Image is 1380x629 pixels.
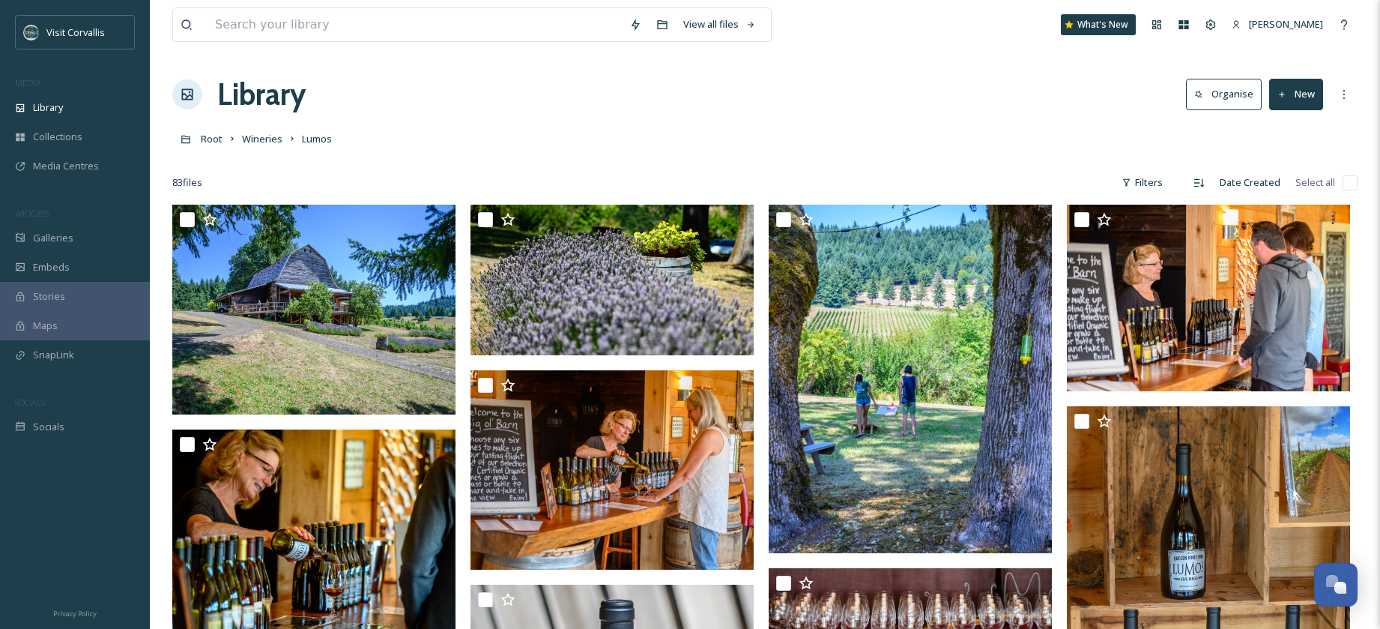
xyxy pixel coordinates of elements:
[201,130,223,148] a: Root
[33,231,73,245] span: Galleries
[1269,79,1323,109] button: New
[217,72,306,117] a: Library
[242,130,282,148] a: Wineries
[1061,14,1136,35] a: What's New
[1224,10,1331,39] a: [PERSON_NAME]
[1114,168,1170,197] div: Filters
[33,348,74,362] span: SnapLink
[302,130,332,148] a: Lumos
[53,604,97,622] a: Privacy Policy
[15,77,41,88] span: MEDIA
[769,205,1052,553] img: Lumos Winery (33).jpg
[53,609,97,619] span: Privacy Policy
[33,319,58,333] span: Maps
[1295,175,1335,190] span: Select all
[15,397,45,408] span: SOCIALS
[33,260,70,274] span: Embeds
[24,25,39,40] img: visit-corvallis-badge-dark-blue-orange%281%29.png
[33,130,82,144] span: Collections
[33,100,63,115] span: Library
[33,420,64,434] span: Socials
[1314,563,1358,607] button: Open Chat
[1186,79,1262,109] button: Organise
[1186,79,1269,109] a: Organise
[470,205,754,355] img: Lumos Winery (34).jpg
[1212,168,1288,197] div: Date Created
[1249,17,1323,31] span: [PERSON_NAME]
[15,208,49,219] span: WIDGETS
[172,175,202,190] span: 83 file s
[1067,205,1350,391] img: Lumos Winery (32).jpg
[470,370,754,570] img: Lumos Winery (30).jpg
[676,10,763,39] a: View all files
[242,132,282,145] span: Wineries
[46,25,105,39] span: Visit Corvallis
[201,132,223,145] span: Root
[208,8,622,41] input: Search your library
[302,132,332,145] span: Lumos
[172,205,456,415] img: Lumos Winery (35).jpg
[33,159,99,173] span: Media Centres
[33,289,65,304] span: Stories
